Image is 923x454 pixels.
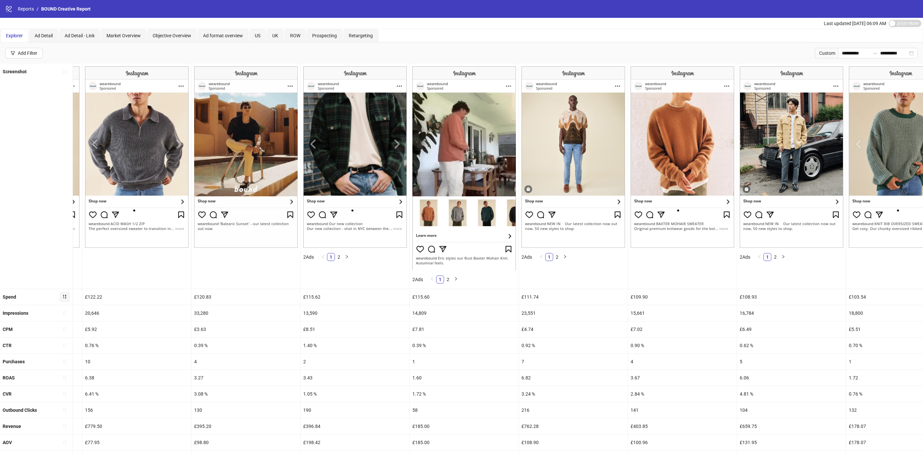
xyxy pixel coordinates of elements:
[192,402,300,418] div: 130
[343,253,351,261] li: Next Page
[545,253,553,261] li: 1
[410,418,519,434] div: £185.00
[192,321,300,337] div: £3.63
[412,277,423,282] span: 2 Ads
[301,402,409,418] div: 190
[192,386,300,402] div: 3.08 %
[519,321,628,337] div: £4.74
[779,253,787,261] button: right
[16,5,35,13] a: Reports
[410,338,519,353] div: 0.39 %
[410,305,519,321] div: 14,809
[824,21,886,26] span: Last updated [DATE] 06:09 AM
[192,289,300,305] div: £120.83
[203,33,243,38] span: Ad format overview
[82,354,191,370] div: 10
[272,33,278,38] span: UK
[11,51,15,55] span: filter
[5,48,43,58] button: Add Filter
[106,33,141,38] span: Market Overview
[771,253,779,261] li: 2
[301,370,409,386] div: 3.43
[349,33,373,38] span: Retargeting
[290,33,300,38] span: ROW
[319,253,327,261] button: left
[301,338,409,353] div: 1.40 %
[194,66,298,248] img: Screenshot 120210735347900173
[430,277,434,281] span: left
[82,370,191,386] div: 6.38
[521,66,625,248] img: Screenshot 120213225872210173
[737,338,846,353] div: 0.62 %
[255,33,260,38] span: US
[62,294,67,299] span: sort-descending
[335,253,342,261] a: 2
[3,327,13,332] b: CPM
[303,66,407,248] img: Screenshot 120214041311700173
[519,370,628,386] div: 6.82
[82,418,191,434] div: £779.50
[779,253,787,261] li: Next Page
[628,370,737,386] div: 3.67
[628,321,737,337] div: £7.02
[628,435,737,450] div: £100.96
[62,392,67,396] span: sort-ascending
[82,289,191,305] div: £122.22
[312,33,337,38] span: Prospecting
[537,253,545,261] li: Previous Page
[519,386,628,402] div: 3.24 %
[628,305,737,321] div: 15,661
[519,289,628,305] div: £111.74
[319,253,327,261] li: Previous Page
[519,435,628,450] div: £108.90
[192,338,300,353] div: 0.39 %
[343,253,351,261] button: right
[519,305,628,321] div: 23,551
[62,327,67,331] span: sort-ascending
[519,402,628,418] div: 216
[335,253,343,261] li: 2
[628,354,737,370] div: 4
[628,402,737,418] div: 141
[815,48,838,58] div: Custom
[758,255,761,259] span: left
[3,310,28,316] b: Impressions
[519,418,628,434] div: £762.28
[3,440,12,445] b: AOV
[521,254,532,260] span: 2 Ads
[410,370,519,386] div: 1.60
[561,253,569,261] button: right
[62,310,67,315] span: sort-ascending
[628,338,737,353] div: 0.90 %
[628,418,737,434] div: £403.85
[561,253,569,261] li: Next Page
[628,386,737,402] div: 2.84 %
[192,305,300,321] div: 33,280
[756,253,763,261] li: Previous Page
[872,50,878,56] span: swap-right
[410,435,519,450] div: £185.00
[62,359,67,364] span: sort-ascending
[519,354,628,370] div: 7
[410,321,519,337] div: £7.81
[301,321,409,337] div: £8.51
[737,321,846,337] div: £6.49
[764,253,771,261] a: 1
[563,255,567,259] span: right
[428,276,436,283] li: Previous Page
[737,386,846,402] div: 4.81 %
[537,253,545,261] button: left
[3,424,21,429] b: Revenue
[301,305,409,321] div: 13,590
[781,255,785,259] span: right
[410,289,519,305] div: £115.60
[436,276,444,283] a: 1
[737,370,846,386] div: 6.06
[737,289,846,305] div: £108.93
[444,276,452,283] a: 2
[301,289,409,305] div: £115.62
[737,354,846,370] div: 5
[410,354,519,370] div: 1
[740,66,843,248] img: Screenshot 120213225872170173
[327,253,335,261] a: 1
